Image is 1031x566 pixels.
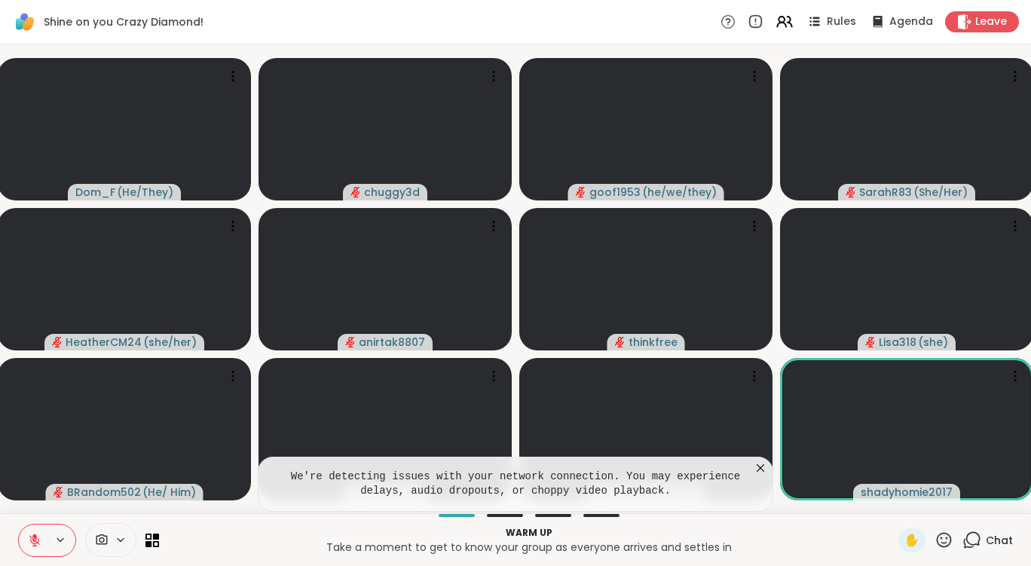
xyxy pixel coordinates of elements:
span: goof1953 [589,185,641,200]
span: audio-muted [54,487,64,497]
span: Agenda [889,14,933,29]
span: Rules [827,14,856,29]
span: SarahR83 [859,185,912,200]
span: shadyhomie2017 [861,485,953,500]
span: audio-muted [846,187,856,197]
span: BRandom502 [67,485,141,500]
span: audio-muted [52,337,63,347]
span: ( He/They ) [117,185,173,200]
span: Dom_F [75,185,115,200]
span: audio-muted [615,337,626,347]
span: Lisa318 [879,335,916,350]
span: ( she/her ) [143,335,197,350]
span: audio-muted [576,187,586,197]
span: thinkfree [629,335,678,350]
span: ( he/we/they ) [642,185,717,200]
span: anirtak8807 [359,335,425,350]
span: ( she ) [918,335,948,350]
span: Shine on you Crazy Diamond! [44,14,203,29]
p: Take a moment to get to know your group as everyone arrives and settles in [168,540,889,555]
img: ShareWell Logomark [12,9,38,35]
span: audio-muted [865,337,876,347]
span: HeatherCM24 [66,335,142,350]
span: Leave [975,14,1007,29]
span: audio-muted [345,337,356,347]
span: audio-muted [350,187,361,197]
span: ( She/Her ) [913,185,968,200]
span: ( He/ Him ) [142,485,196,500]
p: Warm up [168,526,889,540]
span: chuggy3d [364,185,420,200]
pre: We're detecting issues with your network connection. You may experience delays, audio dropouts, o... [277,470,754,499]
span: Chat [986,533,1013,548]
span: ✋ [904,531,919,549]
